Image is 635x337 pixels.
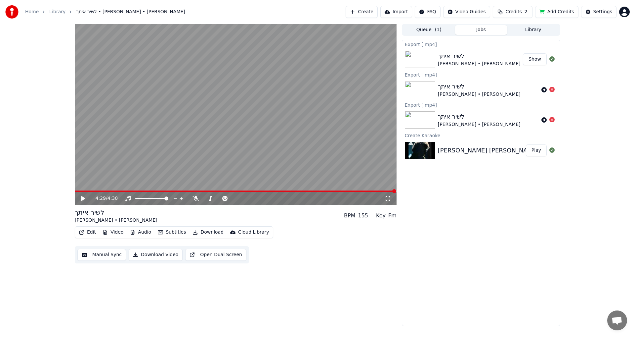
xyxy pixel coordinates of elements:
[438,112,521,121] div: לשיר איתך
[77,249,126,261] button: Manual Sync
[75,208,157,217] div: לשיר איתך
[402,40,560,48] div: Export [.mp4]
[185,249,246,261] button: Open Dual Screen
[438,82,521,91] div: לשיר איתך
[438,146,571,155] div: [PERSON_NAME] [PERSON_NAME] - לשיר איתך
[402,71,560,79] div: Export [.mp4]
[376,212,386,220] div: Key
[581,6,616,18] button: Settings
[438,91,521,98] div: [PERSON_NAME] • [PERSON_NAME]
[75,217,157,224] div: [PERSON_NAME] • [PERSON_NAME]
[76,9,185,15] span: לשיר איתך • [PERSON_NAME] • [PERSON_NAME]
[523,53,547,65] button: Show
[443,6,490,18] button: Video Guides
[129,249,183,261] button: Download Video
[505,9,522,15] span: Credits
[127,228,154,237] button: Audio
[25,9,185,15] nav: breadcrumb
[607,310,627,330] a: פתח צ'אט
[190,228,226,237] button: Download
[438,61,521,67] div: [PERSON_NAME] • [PERSON_NAME]
[415,6,440,18] button: FAQ
[96,195,106,202] span: 4:29
[238,229,269,236] div: Cloud Library
[100,228,126,237] button: Video
[49,9,65,15] a: Library
[438,121,521,128] div: [PERSON_NAME] • [PERSON_NAME]
[526,144,547,156] button: Play
[25,9,39,15] a: Home
[96,195,111,202] div: /
[535,6,578,18] button: Add Credits
[507,25,559,35] button: Library
[155,228,189,237] button: Subtitles
[525,9,528,15] span: 2
[402,101,560,109] div: Export [.mp4]
[76,228,99,237] button: Edit
[438,51,521,61] div: לשיר איתך
[380,6,412,18] button: Import
[493,6,532,18] button: Credits2
[358,212,368,220] div: 155
[388,212,397,220] div: Fm
[593,9,612,15] div: Settings
[344,212,355,220] div: BPM
[107,195,118,202] span: 4:30
[346,6,378,18] button: Create
[435,27,442,33] span: ( 1 )
[5,5,19,19] img: youka
[402,131,560,139] div: Create Karaoke
[455,25,507,35] button: Jobs
[403,25,455,35] button: Queue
